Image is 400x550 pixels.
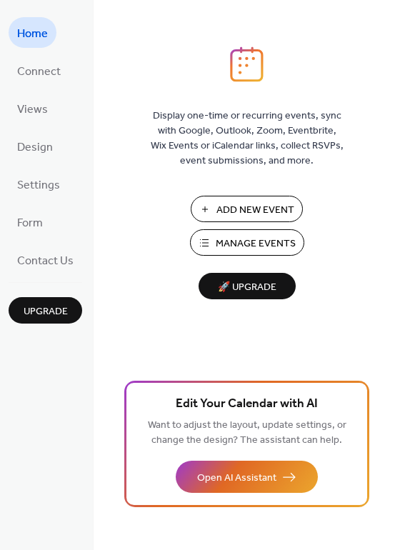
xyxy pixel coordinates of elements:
[191,196,303,222] button: Add New Event
[216,203,294,218] span: Add New Event
[9,169,69,199] a: Settings
[17,136,53,159] span: Design
[9,206,51,237] a: Form
[151,109,344,169] span: Display one-time or recurring events, sync with Google, Outlook, Zoom, Eventbrite, Wix Events or ...
[9,244,82,275] a: Contact Us
[17,174,60,196] span: Settings
[9,93,56,124] a: Views
[24,304,68,319] span: Upgrade
[207,278,287,297] span: 🚀 Upgrade
[17,250,74,272] span: Contact Us
[17,23,48,45] span: Home
[9,55,69,86] a: Connect
[17,212,43,234] span: Form
[148,416,346,450] span: Want to adjust the layout, update settings, or change the design? The assistant can help.
[216,236,296,251] span: Manage Events
[230,46,263,82] img: logo_icon.svg
[9,297,82,324] button: Upgrade
[17,99,48,121] span: Views
[190,229,304,256] button: Manage Events
[176,461,318,493] button: Open AI Assistant
[9,131,61,161] a: Design
[199,273,296,299] button: 🚀 Upgrade
[17,61,61,83] span: Connect
[176,394,318,414] span: Edit Your Calendar with AI
[9,17,56,48] a: Home
[197,471,276,486] span: Open AI Assistant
